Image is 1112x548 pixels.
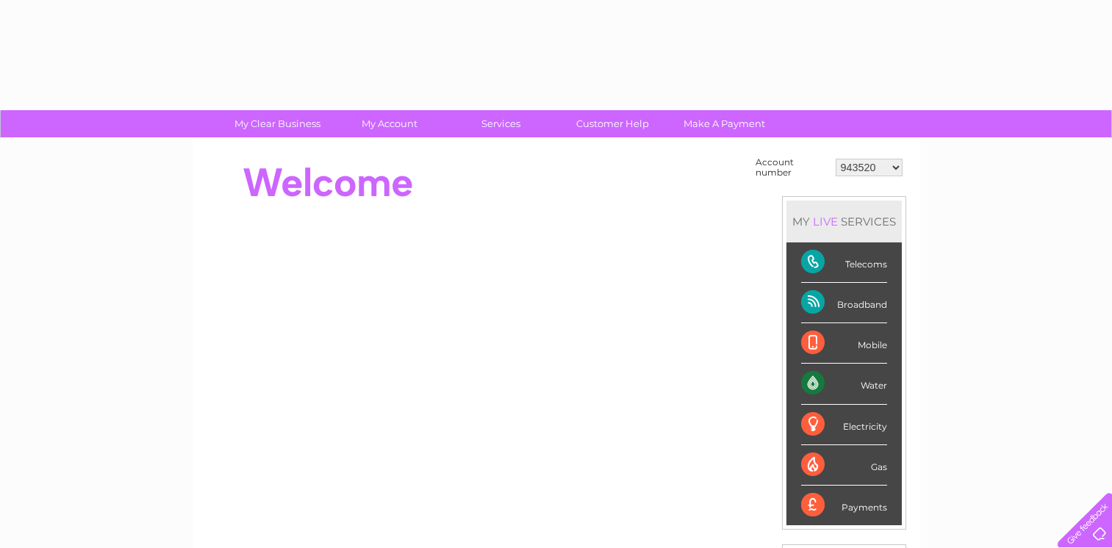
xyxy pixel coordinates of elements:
[440,110,562,137] a: Services
[801,323,887,364] div: Mobile
[217,110,338,137] a: My Clear Business
[801,445,887,486] div: Gas
[810,214,841,228] div: LIVE
[801,242,887,283] div: Telecoms
[552,110,673,137] a: Customer Help
[801,486,887,525] div: Payments
[664,110,785,137] a: Make A Payment
[329,110,450,137] a: My Account
[801,364,887,404] div: Water
[801,405,887,445] div: Electricity
[752,154,832,181] td: Account number
[786,201,902,242] div: MY SERVICES
[801,283,887,323] div: Broadband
